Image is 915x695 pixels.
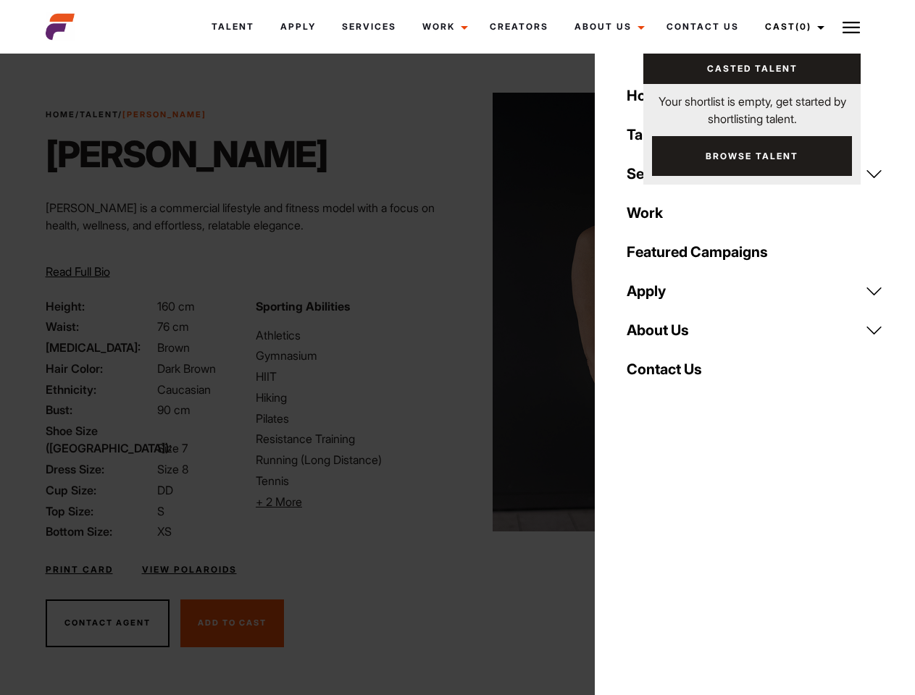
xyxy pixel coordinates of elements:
[652,136,852,176] a: Browse Talent
[157,441,188,455] span: Size 7
[618,311,892,350] a: About Us
[157,403,191,417] span: 90 cm
[256,410,448,427] li: Pilates
[46,132,327,176] h1: [PERSON_NAME]
[843,19,860,36] img: Burger icon
[122,109,206,119] strong: [PERSON_NAME]
[46,12,75,41] img: cropped-aefm-brand-fav-22-square.png
[561,7,653,46] a: About Us
[46,339,154,356] span: [MEDICAL_DATA]:
[142,563,237,576] a: View Polaroids
[46,422,154,457] span: Shoe Size ([GEOGRAPHIC_DATA]):
[46,199,449,234] p: [PERSON_NAME] is a commercial lifestyle and fitness model with a focus on health, wellness, and e...
[256,472,448,489] li: Tennis
[256,430,448,447] li: Resistance Training
[46,109,206,121] span: / /
[618,271,892,311] a: Apply
[795,21,811,32] span: (0)
[157,483,173,497] span: DD
[618,154,892,193] a: Services
[46,599,170,647] button: Contact Agent
[46,460,154,478] span: Dress Size:
[46,563,113,576] a: Print Card
[46,263,110,280] button: Read Full Bio
[267,7,329,46] a: Apply
[256,389,448,406] li: Hiking
[180,599,284,647] button: Add To Cast
[329,7,409,46] a: Services
[157,299,195,313] span: 160 cm
[46,502,154,520] span: Top Size:
[198,618,267,628] span: Add To Cast
[409,7,477,46] a: Work
[157,361,216,376] span: Dark Brown
[752,7,833,46] a: Cast(0)
[46,245,449,298] p: Through her modeling and wellness brand, HEAL, she inspires others on their wellness journeys—cha...
[256,368,448,385] li: HIIT
[653,7,752,46] a: Contact Us
[46,523,154,540] span: Bottom Size:
[80,109,118,119] a: Talent
[477,7,561,46] a: Creators
[618,115,892,154] a: Talent
[256,299,350,313] strong: Sporting Abilities
[256,451,448,468] li: Running (Long Distance)
[643,84,861,127] p: Your shortlist is empty, get started by shortlisting talent.
[46,109,75,119] a: Home
[157,462,188,476] span: Size 8
[199,7,267,46] a: Talent
[46,298,154,315] span: Height:
[46,381,154,398] span: Ethnicity:
[157,319,189,334] span: 76 cm
[618,193,892,232] a: Work
[46,264,110,279] span: Read Full Bio
[618,350,892,389] a: Contact Us
[157,524,172,539] span: XS
[46,401,154,418] span: Bust:
[46,360,154,377] span: Hair Color:
[643,54,861,84] a: Casted Talent
[618,232,892,271] a: Featured Campaigns
[157,504,164,518] span: S
[256,494,302,509] span: + 2 More
[256,347,448,364] li: Gymnasium
[157,382,211,397] span: Caucasian
[46,481,154,499] span: Cup Size:
[256,327,448,344] li: Athletics
[46,318,154,335] span: Waist:
[618,76,892,115] a: Home
[157,340,190,355] span: Brown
